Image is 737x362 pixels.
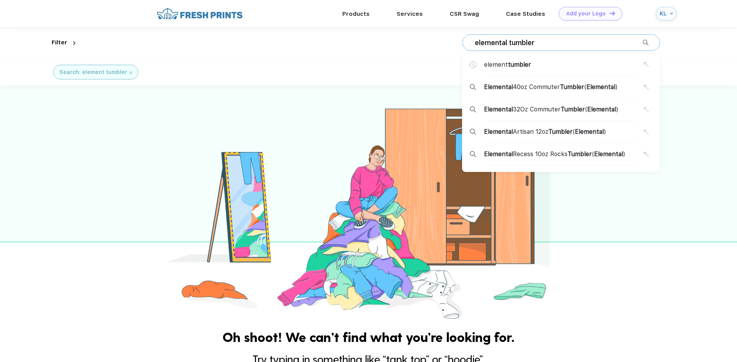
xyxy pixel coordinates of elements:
span: Tumbler [548,128,573,135]
span: Artisan 12oz ( ) [484,127,606,136]
a: Products [342,10,370,17]
img: search_history.svg [469,61,477,68]
span: Elemental [484,128,513,135]
span: 32Oz Commuter ( ) [484,105,618,114]
img: copy_suggestion.svg [644,62,649,67]
span: Elemental [484,150,513,158]
img: copy_suggestion.svg [644,107,649,112]
img: desktop_search_2.svg [470,129,476,135]
span: tumbler [508,61,531,68]
img: dropdown.png [73,41,75,45]
div: Filter [52,38,67,47]
img: arrow_down_blue.svg [670,12,673,15]
img: fo%20logo%202.webp [154,7,245,20]
img: DT [610,11,615,15]
img: copy_suggestion.svg [644,85,649,90]
img: desktop_search_2.svg [470,151,476,157]
span: Tumbler [568,150,592,158]
span: Tumbler [560,83,584,91]
input: Search products for brands, styles, seasons etc... [474,39,643,47]
img: copy_suggestion.svg [644,152,649,157]
span: 40oz Commuter ( ) [484,83,618,92]
img: copy_suggestion.svg [644,130,649,135]
span: Elemental [484,106,513,113]
span: Elemental [594,150,623,158]
span: Elemental [575,128,604,135]
div: Add your Logo [566,10,606,17]
span: Elemental [586,83,615,91]
span: element [484,60,531,69]
span: Recess 10oz Rocks ( ) [484,150,625,159]
img: filter_cancel.svg [129,71,132,74]
span: Elemental [484,83,513,91]
div: Search: element tumbler [59,68,127,76]
img: desktop_search_2.svg [470,84,476,90]
img: desktop_search_2.svg [470,106,476,113]
div: KL [660,10,668,17]
span: Elemental [587,106,616,113]
span: Tumbler [561,106,585,113]
img: desktop_search_2.svg [643,40,648,45]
